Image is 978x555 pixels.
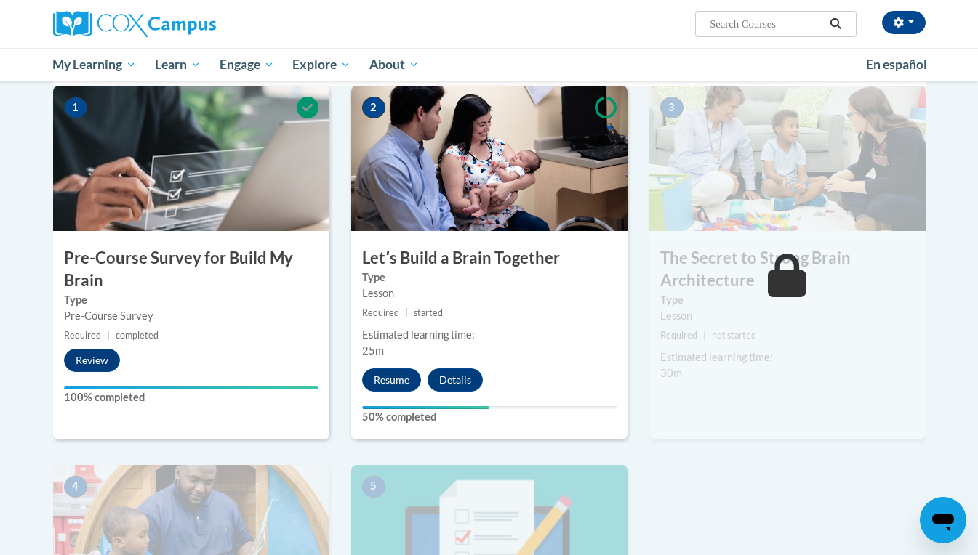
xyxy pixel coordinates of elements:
span: 1 [64,97,87,118]
div: Estimated learning time: [660,349,915,365]
a: Engage [210,48,284,81]
h3: Letʹs Build a Brain Together [351,247,628,270]
span: not started [712,330,756,341]
label: Type [362,270,617,285]
span: Required [362,307,399,318]
label: Type [64,292,318,308]
span: 25m [362,344,384,357]
span: 3 [660,97,684,118]
span: En español [866,57,927,72]
div: Main menu [31,48,947,81]
div: Your progress [64,386,318,389]
button: Search [825,15,846,33]
span: 2 [362,97,385,118]
div: Pre-Course Survey [64,308,318,324]
span: 30m [660,367,682,379]
div: Lesson [362,285,617,301]
span: completed [116,330,159,341]
span: Engage [220,56,274,73]
label: 100% completed [64,389,318,405]
img: Cox Campus [53,11,216,37]
input: Search Courses [708,15,825,33]
span: Required [64,330,101,341]
label: Type [660,292,915,308]
a: My Learning [44,48,146,81]
span: | [405,307,408,318]
a: Learn [145,48,210,81]
div: Lesson [660,308,915,324]
a: En español [857,49,937,80]
a: About [360,48,428,81]
span: Explore [292,56,350,73]
span: Learn [155,56,201,73]
span: | [703,330,706,341]
span: 4 [64,476,87,498]
span: My Learning [52,56,136,73]
h3: Pre-Course Survey for Build My Brain [53,247,329,292]
span: Required [660,330,697,341]
iframe: Button to launch messaging window [920,497,966,543]
span: | [107,330,110,341]
img: Course Image [649,86,926,231]
img: Course Image [351,86,628,231]
button: Resume [362,368,421,392]
a: Explore [283,48,360,81]
button: Details [428,368,483,392]
span: started [414,307,443,318]
label: 50% completed [362,409,617,425]
a: Cox Campus [53,11,329,37]
button: Review [64,349,120,372]
img: Course Image [53,86,329,231]
span: About [369,56,419,73]
span: 5 [362,476,385,498]
div: Your progress [362,406,489,409]
h3: The Secret to Strong Brain Architecture [649,247,926,292]
button: Account Settings [882,11,926,34]
div: Estimated learning time: [362,327,617,343]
